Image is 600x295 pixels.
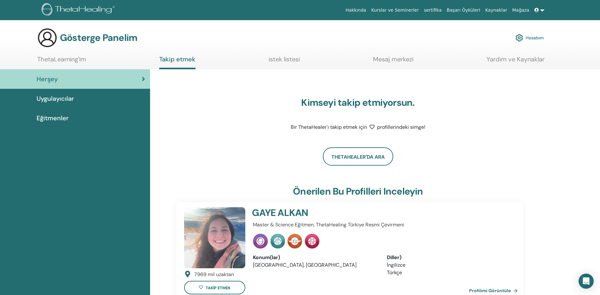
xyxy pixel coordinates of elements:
[579,274,594,289] div: Intercom Messenger'ı açın
[37,75,58,83] font: Herşey
[206,285,230,291] font: takip etmek
[526,35,544,41] font: Hesabım
[60,31,137,44] font: Gösterge Panelim
[424,8,441,13] font: sertifika
[510,4,532,16] a: Mağaza
[42,3,117,17] img: logo.png
[447,8,480,13] font: Başarı Öyküleri
[331,154,385,160] font: ThetaHealer'da Ara
[369,4,421,16] a: Kurslar ve Seminerler
[37,28,57,48] img: generic-user-icon.jpg
[184,207,245,268] img: default.jpg
[293,185,423,197] font: Önerilen bu profilleri inceleyin
[516,31,544,45] a: Hesabım
[444,4,483,16] a: Başarı Öyküleri
[486,55,545,68] a: Yardım ve Kaynaklar
[37,94,74,103] font: Uygulayıcılar
[373,55,413,63] font: Mesaj merkezi
[269,55,300,63] font: istek listesi
[485,8,507,13] font: Kaynaklar
[373,55,413,68] a: Mesaj merkezi
[37,55,86,68] a: ThetaLearning'im
[469,288,511,294] font: Profilimi Görüntüle
[377,124,425,130] font: profillerindeki simge!
[371,8,419,13] font: Kurslar ve Seminerler
[323,147,393,166] a: ThetaHealer'da Ara
[208,271,234,278] font: mil uzaktan
[516,32,523,43] img: cog.svg
[421,4,444,16] a: sertifika
[512,8,529,13] font: Mağaza
[343,4,369,16] a: Hakkında
[387,262,405,268] font: İngilizce
[387,254,401,261] font: Diller)
[253,262,357,268] font: [GEOGRAPHIC_DATA], [GEOGRAPHIC_DATA]
[253,221,404,228] font: Master & Science Eğitmen, ThetaHealing Türkiye Resmi Çevirmeni
[252,207,276,219] font: GAYE
[291,124,367,130] font: Bir ThetaHealer'ı takip etmek için
[301,96,415,109] font: Kimseyi takip etmiyorsun.
[159,55,195,63] font: Takip etmek
[486,55,545,63] font: Yardım ve Kaynaklar
[387,269,402,276] font: Türkçe
[37,114,69,122] font: Eğitmenler
[277,207,308,219] font: ALKAN
[159,55,195,69] a: Takip etmek
[269,55,300,68] a: istek listesi
[483,4,510,16] a: Kaynaklar
[253,254,280,261] font: Konum(lar)
[184,281,245,294] button: takip etmek
[194,271,207,278] font: 7969
[37,55,86,63] font: ThetaLearning'im
[346,8,366,13] font: Hakkında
